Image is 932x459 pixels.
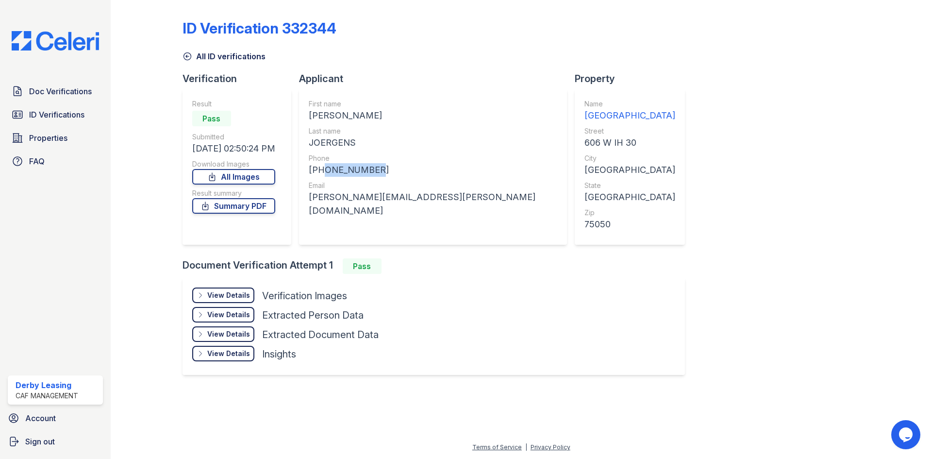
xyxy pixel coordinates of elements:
[192,198,275,214] a: Summary PDF
[25,436,55,447] span: Sign out
[8,82,103,101] a: Doc Verifications
[183,19,336,37] div: ID Verification 332344
[891,420,922,449] iframe: chat widget
[16,379,78,391] div: Derby Leasing
[472,443,522,451] a: Terms of Service
[192,99,275,109] div: Result
[207,290,250,300] div: View Details
[207,310,250,320] div: View Details
[584,99,675,122] a: Name [GEOGRAPHIC_DATA]
[192,111,231,126] div: Pass
[309,153,557,163] div: Phone
[183,72,299,85] div: Verification
[309,163,557,177] div: [PHONE_NUMBER]
[299,72,575,85] div: Applicant
[309,99,557,109] div: First name
[192,188,275,198] div: Result summary
[29,85,92,97] span: Doc Verifications
[343,258,382,274] div: Pass
[192,169,275,185] a: All Images
[584,163,675,177] div: [GEOGRAPHIC_DATA]
[531,443,570,451] a: Privacy Policy
[309,126,557,136] div: Last name
[584,190,675,204] div: [GEOGRAPHIC_DATA]
[29,109,84,120] span: ID Verifications
[584,181,675,190] div: State
[262,289,347,303] div: Verification Images
[584,109,675,122] div: [GEOGRAPHIC_DATA]
[183,51,266,62] a: All ID verifications
[4,432,107,451] a: Sign out
[192,132,275,142] div: Submitted
[309,109,557,122] div: [PERSON_NAME]
[525,443,527,451] div: |
[584,208,675,218] div: Zip
[584,153,675,163] div: City
[584,136,675,150] div: 606 W IH 30
[183,258,693,274] div: Document Verification Attempt 1
[575,72,693,85] div: Property
[8,105,103,124] a: ID Verifications
[207,329,250,339] div: View Details
[262,347,296,361] div: Insights
[584,99,675,109] div: Name
[207,349,250,358] div: View Details
[584,126,675,136] div: Street
[309,136,557,150] div: JOERGENS
[262,308,364,322] div: Extracted Person Data
[4,31,107,51] img: CE_Logo_Blue-a8612792a0a2168367f1c8372b55b34899dd931a85d93a1a3d3e32e68fde9ad4.png
[8,152,103,171] a: FAQ
[192,142,275,155] div: [DATE] 02:50:24 PM
[25,412,56,424] span: Account
[309,181,557,190] div: Email
[262,328,379,341] div: Extracted Document Data
[8,128,103,148] a: Properties
[309,190,557,218] div: [PERSON_NAME][EMAIL_ADDRESS][PERSON_NAME][DOMAIN_NAME]
[4,408,107,428] a: Account
[192,159,275,169] div: Download Images
[29,132,67,144] span: Properties
[584,218,675,231] div: 75050
[29,155,45,167] span: FAQ
[16,391,78,401] div: CAF Management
